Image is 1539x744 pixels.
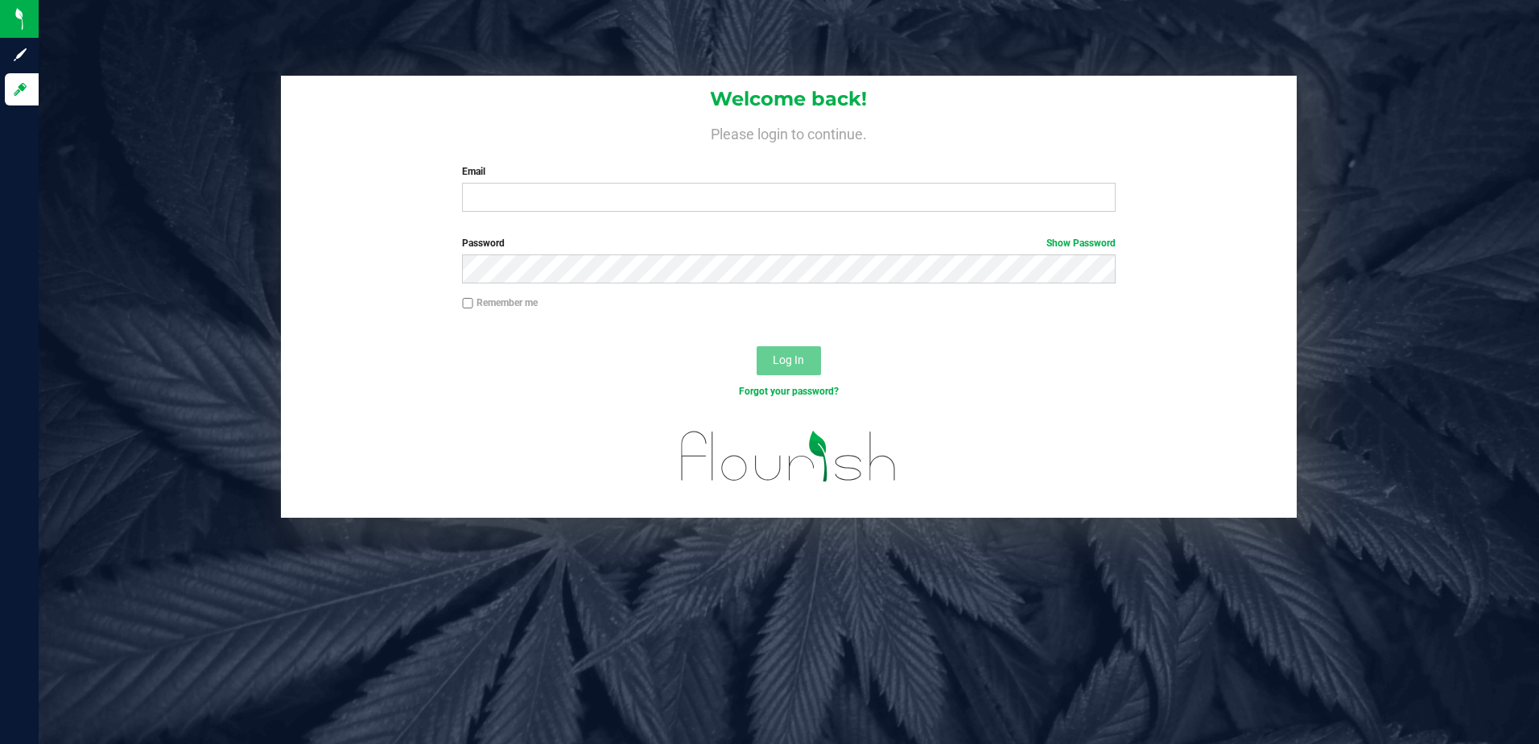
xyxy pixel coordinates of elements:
a: Show Password [1046,238,1116,249]
span: Log In [773,353,804,366]
label: Remember me [462,296,538,310]
img: flourish_logo.svg [662,415,916,498]
input: Remember me [462,298,473,309]
span: Password [462,238,505,249]
label: Email [462,164,1116,179]
h4: Please login to continue. [281,122,1298,142]
a: Forgot your password? [739,386,839,397]
inline-svg: Log in [12,81,28,97]
inline-svg: Sign up [12,47,28,63]
h1: Welcome back! [281,89,1298,110]
button: Log In [757,346,821,375]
